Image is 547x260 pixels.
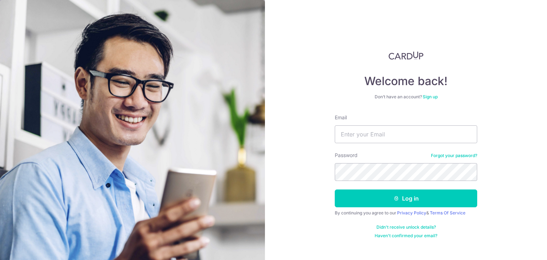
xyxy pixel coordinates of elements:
[430,210,465,215] a: Terms Of Service
[423,94,438,99] a: Sign up
[431,153,477,158] a: Forgot your password?
[335,94,477,100] div: Don’t have an account?
[335,114,347,121] label: Email
[335,152,358,159] label: Password
[335,189,477,207] button: Log in
[335,210,477,216] div: By continuing you agree to our &
[376,224,436,230] a: Didn't receive unlock details?
[375,233,437,239] a: Haven't confirmed your email?
[335,74,477,88] h4: Welcome back!
[335,125,477,143] input: Enter your Email
[397,210,426,215] a: Privacy Policy
[389,51,423,60] img: CardUp Logo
